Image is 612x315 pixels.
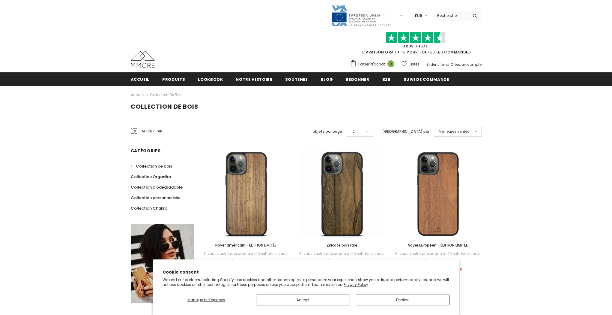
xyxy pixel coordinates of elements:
a: Collection personnalisée [131,192,181,203]
span: Collection Chakra [131,205,167,211]
span: Notre histoire [236,77,272,82]
a: S'identifier [426,62,445,67]
span: Lookbook [198,77,223,82]
span: Blog [321,77,333,82]
span: Collection personnalisée [131,195,181,201]
a: Noyer Européen - ÉDITION LIMITÉE [394,242,481,249]
a: Accueil [131,72,150,86]
h2: Cookie consent [163,269,449,275]
img: Cas MMORE [131,51,155,68]
span: Panier d'achat [358,61,385,67]
span: Collection Organika [131,174,171,180]
div: Si vous voulez une coque de téléphone en bois fine et unique,... [298,250,385,264]
a: Collection Organika [131,171,171,182]
a: Blog [321,72,333,86]
span: Produits [162,77,185,82]
img: Javni Razpis [331,5,391,27]
a: soutenez [285,72,308,86]
span: EUR [415,13,422,19]
span: Accueil [131,77,150,82]
a: Collection de bois [150,92,183,97]
a: Collection biodégradable [131,182,183,192]
span: Suivi de commande [404,77,449,82]
span: Collection de bois [136,163,172,169]
span: Redonner [346,77,369,82]
span: Manage preferences [187,297,225,302]
span: or [446,62,449,67]
div: Si vous voulez une coque de téléphone en bois fine et unique,... [203,250,290,264]
a: Listes [402,59,419,69]
p: We and our partners, including Shopify, use cookies and other technologies to personalize your ex... [163,277,449,287]
button: Decline [356,295,449,305]
a: Noyer américain - ÉDITION LIMITÉE [203,242,290,249]
span: Catégories [131,148,161,154]
a: Redonner [346,72,369,86]
a: Suivi de commande [404,72,449,86]
label: objets par page [313,129,342,135]
a: Collection de bois [131,161,172,171]
span: Ziricote bois rare [327,243,357,248]
a: Panier d'achat 0 [350,60,397,69]
span: 0 [387,60,394,67]
a: Accueil [131,91,144,98]
span: Meilleures ventes [439,129,469,135]
span: Affiner par [142,128,162,135]
label: [GEOGRAPHIC_DATA] par [382,129,429,135]
span: Collection biodégradable [131,184,183,190]
span: Noyer Européen - ÉDITION LIMITÉE [408,243,468,248]
a: Collection Chakra [131,203,167,214]
span: Collection de bois [131,102,199,111]
span: Noyer américain - ÉDITION LIMITÉE [215,243,276,248]
a: Produits [162,72,185,86]
a: B2B [382,72,391,86]
span: 12 [351,129,355,135]
span: LIVRAISON GRATUITE POUR TOUTES LES COMMANDES [350,35,482,55]
span: B2B [382,77,391,82]
a: Notre histoire [236,72,272,86]
img: Faites confiance aux étoiles pilotes [386,32,446,44]
a: TrustPilot [403,44,428,49]
a: Ziricote bois rare [298,242,385,249]
a: Lookbook [198,72,223,86]
input: Search Site [434,11,468,20]
span: soutenez [285,77,308,82]
div: Si vous voulez une coque de téléphone en bois fine et unique,... [394,250,481,264]
a: Javni Razpis [331,13,391,18]
a: Privacy Policy [344,282,368,287]
a: Créez un compte [450,62,482,67]
button: Manage preferences [163,295,250,305]
button: Accept [256,295,350,305]
span: Listes [410,61,419,67]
